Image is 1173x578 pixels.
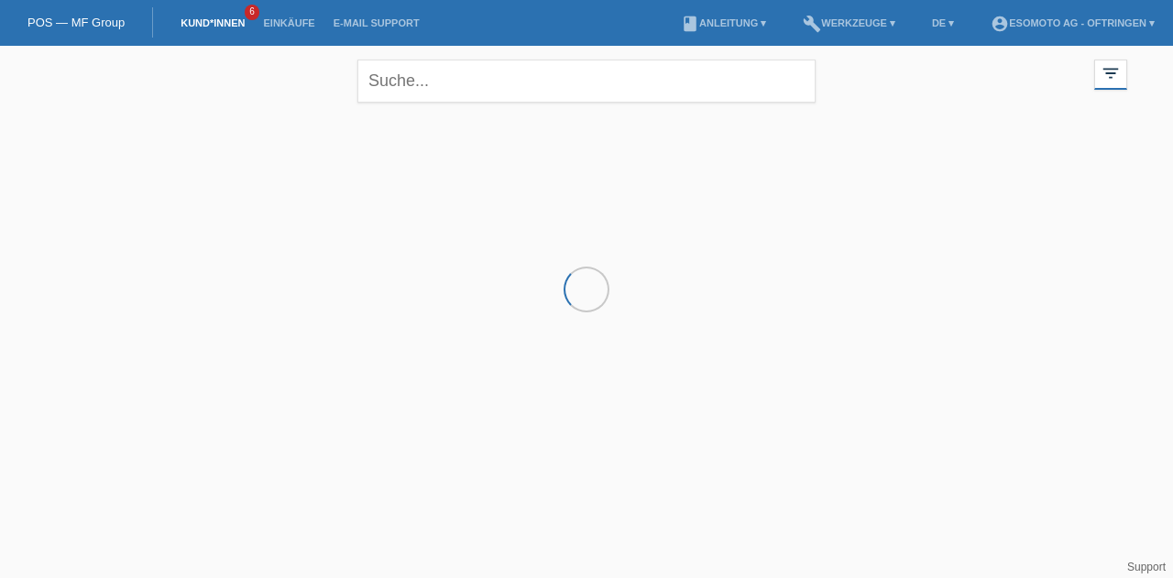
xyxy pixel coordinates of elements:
[254,17,323,28] a: Einkäufe
[171,17,254,28] a: Kund*innen
[681,15,699,33] i: book
[1127,561,1166,573] a: Support
[245,5,259,20] span: 6
[324,17,429,28] a: E-Mail Support
[357,60,816,103] input: Suche...
[803,15,821,33] i: build
[923,17,963,28] a: DE ▾
[981,17,1164,28] a: account_circleEsomoto AG - Oftringen ▾
[27,16,125,29] a: POS — MF Group
[991,15,1009,33] i: account_circle
[1101,63,1121,83] i: filter_list
[794,17,904,28] a: buildWerkzeuge ▾
[672,17,775,28] a: bookAnleitung ▾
